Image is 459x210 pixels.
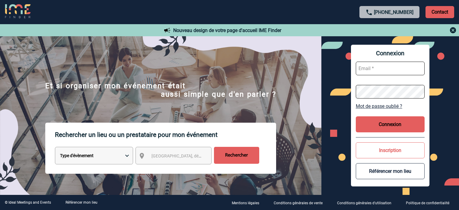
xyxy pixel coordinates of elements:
[356,103,425,109] a: Mot de passe oublié ?
[356,142,425,158] button: Inscription
[365,9,373,16] img: call-24-px.png
[232,201,259,205] p: Mentions légales
[374,9,413,15] a: [PHONE_NUMBER]
[426,6,454,18] p: Contact
[356,116,425,132] button: Connexion
[227,200,269,205] a: Mentions légales
[269,200,332,205] a: Conditions générales de vente
[65,200,97,205] a: Référencer mon lieu
[356,50,425,57] span: Connexion
[151,153,235,158] span: [GEOGRAPHIC_DATA], département, région...
[332,200,401,205] a: Conditions générales d'utilisation
[5,200,51,205] div: © Ideal Meetings and Events
[406,201,449,205] p: Politique de confidentialité
[356,62,425,75] input: Email *
[356,163,425,179] button: Référencer mon lieu
[274,201,323,205] p: Conditions générales de vente
[401,200,459,205] a: Politique de confidentialité
[214,147,259,164] input: Rechercher
[55,123,276,147] p: Rechercher un lieu ou un prestataire pour mon événement
[337,201,391,205] p: Conditions générales d'utilisation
